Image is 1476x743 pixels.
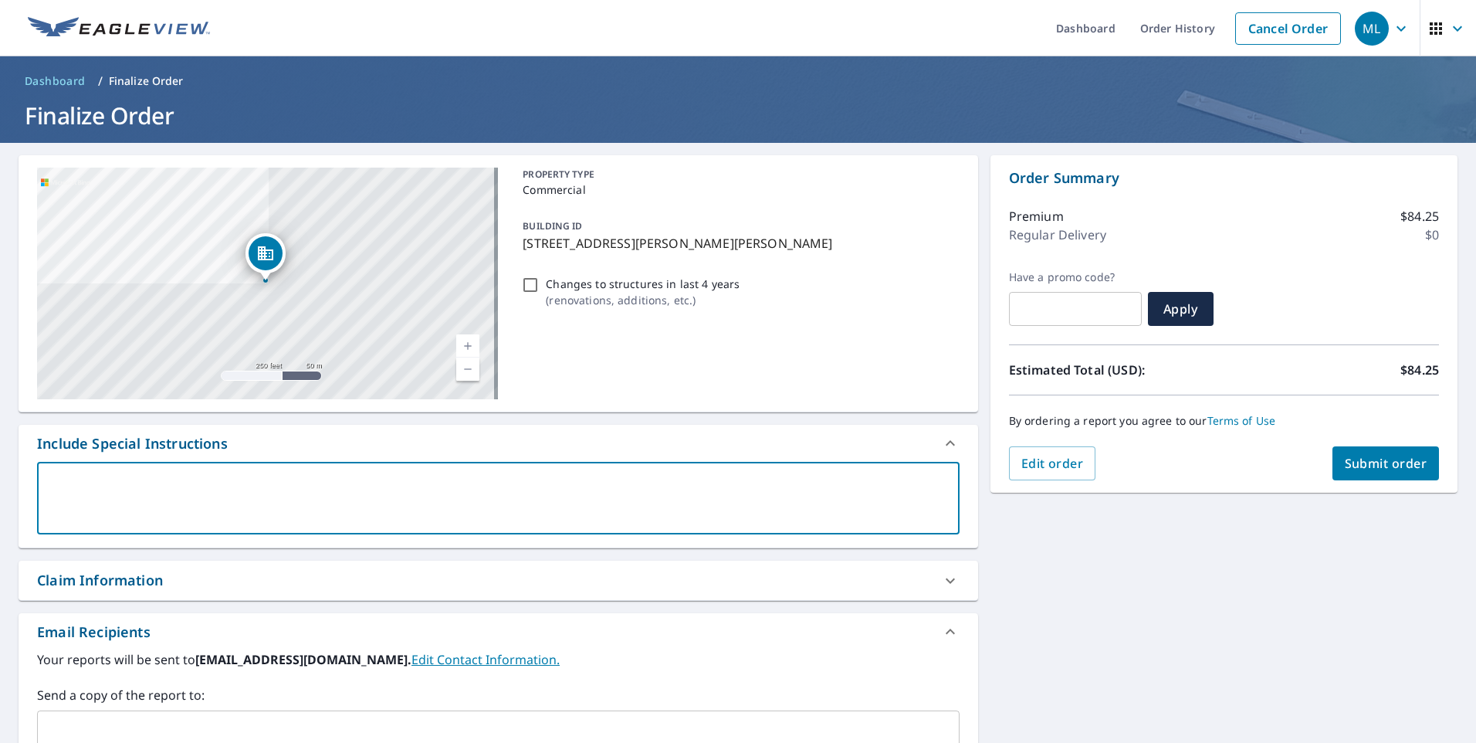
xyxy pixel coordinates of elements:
button: Edit order [1009,446,1096,480]
a: EditContactInfo [411,651,560,668]
div: Include Special Instructions [19,425,978,462]
div: Email Recipients [19,613,978,650]
p: $0 [1425,226,1439,244]
span: Edit order [1021,455,1084,472]
div: ML [1355,12,1389,46]
span: Apply [1160,300,1201,317]
p: Commercial [523,182,953,198]
h1: Finalize Order [19,100,1457,131]
label: Your reports will be sent to [37,650,960,669]
button: Apply [1148,292,1214,326]
b: [EMAIL_ADDRESS][DOMAIN_NAME]. [195,651,411,668]
li: / [98,72,103,90]
p: PROPERTY TYPE [523,168,953,182]
p: Premium [1009,207,1064,226]
div: Dropped pin, building 1, Commercial property, 165 Craig Manor Rd Lancaster, SC 29720 [245,233,286,281]
p: $84.25 [1400,207,1439,226]
span: Submit order [1345,455,1427,472]
a: Current Level 17, Zoom In [456,334,479,358]
div: Include Special Instructions [37,433,228,454]
nav: breadcrumb [19,69,1457,93]
p: Changes to structures in last 4 years [546,276,740,292]
span: Dashboard [25,73,86,89]
div: Claim Information [37,570,163,591]
p: By ordering a report you agree to our [1009,414,1439,428]
p: ( renovations, additions, etc. ) [546,292,740,308]
p: Finalize Order [109,73,184,89]
a: Terms of Use [1207,413,1276,428]
div: Email Recipients [37,622,151,643]
p: $84.25 [1400,361,1439,379]
p: Order Summary [1009,168,1439,188]
div: Claim Information [19,561,978,600]
p: [STREET_ADDRESS][PERSON_NAME][PERSON_NAME] [523,234,953,253]
a: Dashboard [19,69,92,93]
p: Regular Delivery [1009,226,1106,244]
button: Submit order [1332,446,1440,480]
label: Have a promo code? [1009,270,1142,284]
a: Current Level 17, Zoom Out [456,358,479,381]
img: EV Logo [28,17,210,40]
p: Estimated Total (USD): [1009,361,1224,379]
label: Send a copy of the report to: [37,686,960,704]
a: Cancel Order [1235,12,1341,45]
p: BUILDING ID [523,219,582,232]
